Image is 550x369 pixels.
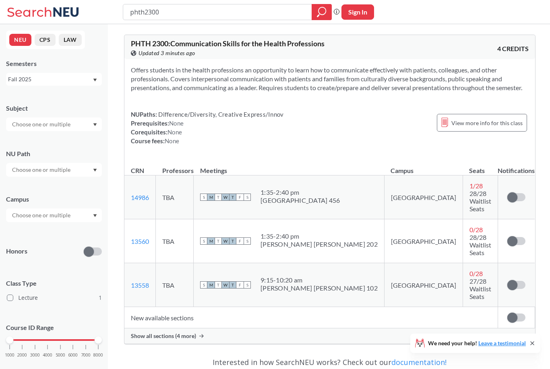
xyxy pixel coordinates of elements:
[229,281,236,289] span: T
[469,182,483,190] span: 1 / 28
[35,34,56,46] button: CPS
[469,226,483,233] span: 0 / 28
[8,120,76,129] input: Choose one or multiple
[6,208,102,222] div: Dropdown arrow
[139,49,195,58] span: Updated 3 minutes ago
[6,73,102,86] div: Fall 2025Dropdown arrow
[56,353,65,357] span: 5000
[30,353,40,357] span: 3000
[384,175,463,219] td: [GEOGRAPHIC_DATA]
[261,188,340,196] div: 1:35 - 2:40 pm
[131,166,144,175] div: CRN
[222,237,229,245] span: W
[6,104,102,113] div: Subject
[6,149,102,158] div: NU Path
[200,237,207,245] span: S
[6,59,102,68] div: Semesters
[222,194,229,201] span: W
[384,158,463,175] th: Campus
[93,123,97,126] svg: Dropdown arrow
[312,4,332,20] div: magnifying glass
[156,158,194,175] th: Professors
[156,175,194,219] td: TBA
[200,281,207,289] span: S
[131,237,149,245] a: 13560
[131,281,149,289] a: 13558
[215,237,222,245] span: T
[93,169,97,172] svg: Dropdown arrow
[6,279,102,288] span: Class Type
[7,293,102,303] label: Lecture
[478,340,526,346] a: Leave a testimonial
[469,233,491,256] span: 28/28 Waitlist Seats
[169,120,184,127] span: None
[469,190,491,212] span: 28/28 Waitlist Seats
[236,237,244,245] span: F
[428,340,526,346] span: We need your help!
[131,66,529,92] section: Offers students in the health professions an opportunity to learn how to communicate effectively ...
[261,284,378,292] div: [PERSON_NAME] [PERSON_NAME] 102
[156,219,194,263] td: TBA
[229,194,236,201] span: T
[6,323,102,332] p: Course ID Range
[167,128,182,136] span: None
[207,281,215,289] span: M
[261,196,340,204] div: [GEOGRAPHIC_DATA] 456
[124,307,498,328] td: New available sections
[156,263,194,307] td: TBA
[207,237,215,245] span: M
[93,353,103,357] span: 8000
[93,78,97,82] svg: Dropdown arrow
[236,194,244,201] span: F
[99,293,102,302] span: 1
[229,237,236,245] span: T
[244,237,251,245] span: S
[131,194,149,201] a: 14986
[391,357,447,367] a: documentation!
[215,194,222,201] span: T
[200,194,207,201] span: S
[165,137,179,144] span: None
[8,75,92,84] div: Fall 2025
[6,163,102,177] div: Dropdown arrow
[244,194,251,201] span: S
[129,5,306,19] input: Class, professor, course number, "phrase"
[469,277,491,300] span: 27/28 Waitlist Seats
[497,44,529,53] span: 4 CREDITS
[498,158,535,175] th: Notifications
[261,240,378,248] div: [PERSON_NAME] [PERSON_NAME] 202
[261,276,378,284] div: 9:15 - 10:20 am
[215,281,222,289] span: T
[68,353,78,357] span: 6000
[207,194,215,201] span: M
[131,39,325,48] span: PHTH 2300 : Communication Skills for the Health Professions
[384,263,463,307] td: [GEOGRAPHIC_DATA]
[17,353,27,357] span: 2000
[157,111,283,118] span: Difference/Diversity, Creative Express/Innov
[6,247,27,256] p: Honors
[6,195,102,204] div: Campus
[463,158,498,175] th: Seats
[8,210,76,220] input: Choose one or multiple
[236,281,244,289] span: F
[244,281,251,289] span: S
[261,232,378,240] div: 1:35 - 2:40 pm
[5,353,14,357] span: 1000
[81,353,91,357] span: 7000
[6,118,102,131] div: Dropdown arrow
[317,6,327,18] svg: magnifying glass
[222,281,229,289] span: W
[9,34,31,46] button: NEU
[194,158,385,175] th: Meetings
[469,270,483,277] span: 0 / 28
[124,328,535,344] div: Show all sections (4 more)
[131,332,196,340] span: Show all sections (4 more)
[43,353,52,357] span: 4000
[341,4,374,20] button: Sign In
[451,118,523,128] span: View more info for this class
[8,165,76,175] input: Choose one or multiple
[384,219,463,263] td: [GEOGRAPHIC_DATA]
[59,34,82,46] button: LAW
[131,110,283,145] div: NUPaths: Prerequisites: Corequisites: Course fees:
[93,214,97,217] svg: Dropdown arrow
